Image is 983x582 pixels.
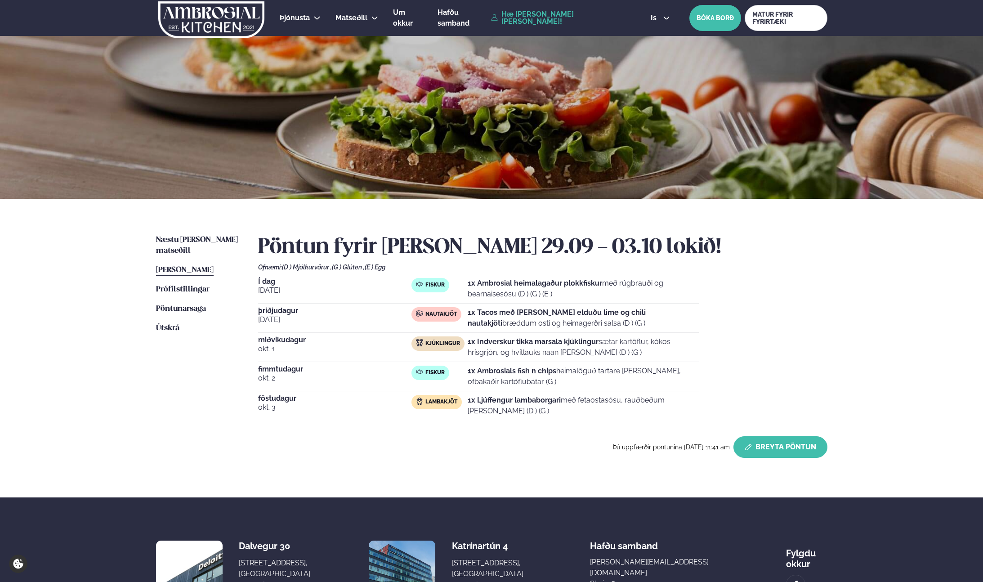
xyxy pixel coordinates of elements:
[258,402,412,413] span: okt. 3
[416,368,423,376] img: fish.svg
[468,307,698,329] p: bræddum osti og heimagerðri salsa (D ) (G )
[786,541,827,569] div: Fylgdu okkur
[468,367,556,375] strong: 1x Ambrosials fish n chips
[258,285,412,296] span: [DATE]
[280,13,310,22] span: Þjónusta
[258,373,412,384] span: okt. 2
[156,266,214,274] span: [PERSON_NAME]
[335,13,367,22] span: Matseðill
[590,557,719,578] a: [PERSON_NAME][EMAIL_ADDRESS][DOMAIN_NAME]
[156,286,210,293] span: Prófílstillingar
[156,323,179,334] a: Útskrá
[425,282,445,289] span: Fiskur
[733,436,827,458] button: Breyta Pöntun
[468,308,646,327] strong: 1x Tacos með [PERSON_NAME] elduðu lime og chili nautakjöti
[156,235,240,256] a: Næstu [PERSON_NAME] matseðill
[280,13,310,23] a: Þjónusta
[393,7,423,29] a: Um okkur
[156,265,214,276] a: [PERSON_NAME]
[258,264,827,271] div: Ofnæmi:
[156,284,210,295] a: Prófílstillingar
[156,304,206,314] a: Pöntunarsaga
[438,8,469,27] span: Hafðu samband
[258,366,412,373] span: fimmtudagur
[158,1,265,38] img: logo
[590,533,658,551] span: Hafðu samband
[468,337,599,346] strong: 1x Indverskur tikka marsala kjúklingur
[491,11,630,25] a: Hæ [PERSON_NAME] [PERSON_NAME]!
[156,324,179,332] span: Útskrá
[468,336,698,358] p: sætar kartöflur, kókos hrísgrjón, og hvítlauks naan [PERSON_NAME] (D ) (G )
[468,279,602,287] strong: 1x Ambrosial heimalagaður plokkfiskur
[9,555,27,573] a: Cookie settings
[258,235,827,260] h2: Pöntun fyrir [PERSON_NAME] 29.09 - 03.10 lokið!
[365,264,385,271] span: (E ) Egg
[332,264,365,271] span: (G ) Glúten ,
[239,541,310,551] div: Dalvegur 30
[258,278,412,285] span: Í dag
[335,13,367,23] a: Matseðill
[438,7,487,29] a: Hafðu samband
[452,541,523,551] div: Katrínartún 4
[156,305,206,313] span: Pöntunarsaga
[258,336,412,344] span: miðvikudagur
[643,14,677,22] button: is
[468,366,698,387] p: heimalöguð tartare [PERSON_NAME], ofbakaðir kartöflubátar (G )
[613,443,730,451] span: Þú uppfærðir pöntunina [DATE] 11:41 am
[258,307,412,314] span: þriðjudagur
[689,5,741,31] button: BÓKA BORÐ
[416,339,423,346] img: chicken.svg
[468,278,698,300] p: með rúgbrauði og bearnaisesósu (D ) (G ) (E )
[156,236,238,255] span: Næstu [PERSON_NAME] matseðill
[258,314,412,325] span: [DATE]
[393,8,413,27] span: Um okkur
[416,398,423,405] img: Lamb.svg
[258,395,412,402] span: föstudagur
[282,264,332,271] span: (D ) Mjólkurvörur ,
[416,310,423,317] img: beef.svg
[468,395,698,416] p: með fetaostasósu, rauðbeðum [PERSON_NAME] (D ) (G )
[468,396,561,404] strong: 1x Ljúffengur lambaborgari
[425,340,460,347] span: Kjúklingur
[258,344,412,354] span: okt. 1
[425,369,445,376] span: Fiskur
[425,398,457,406] span: Lambakjöt
[452,558,523,579] div: [STREET_ADDRESS], [GEOGRAPHIC_DATA]
[651,14,659,22] span: is
[416,281,423,288] img: fish.svg
[745,5,827,31] a: MATUR FYRIR FYRIRTÆKI
[239,558,310,579] div: [STREET_ADDRESS], [GEOGRAPHIC_DATA]
[425,311,457,318] span: Nautakjöt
